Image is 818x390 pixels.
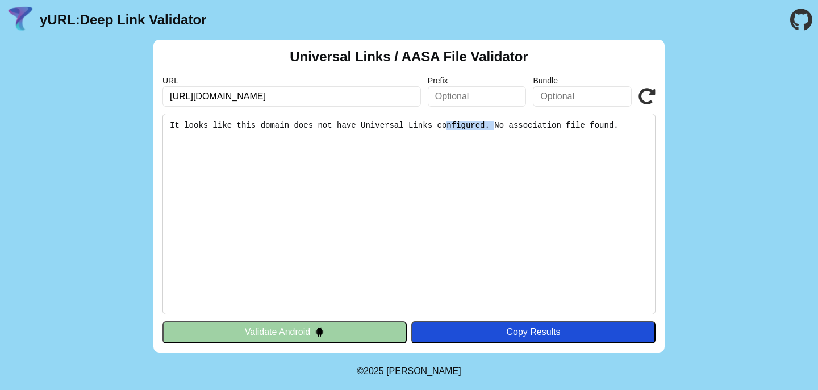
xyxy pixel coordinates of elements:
button: Copy Results [411,321,656,343]
label: URL [162,76,421,85]
pre: It looks like this domain does not have Universal Links configured. No association file found. [162,114,656,314]
label: Bundle [533,76,632,85]
h2: Universal Links / AASA File Validator [290,49,528,65]
label: Prefix [428,76,527,85]
input: Required [162,86,421,107]
a: Michael Ibragimchayev's Personal Site [386,366,461,376]
a: yURL:Deep Link Validator [40,12,206,28]
input: Optional [533,86,632,107]
span: 2025 [364,366,384,376]
img: yURL Logo [6,5,35,35]
img: droidIcon.svg [315,327,324,337]
div: Copy Results [417,327,650,337]
footer: © [357,353,461,390]
input: Optional [428,86,527,107]
button: Validate Android [162,321,407,343]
